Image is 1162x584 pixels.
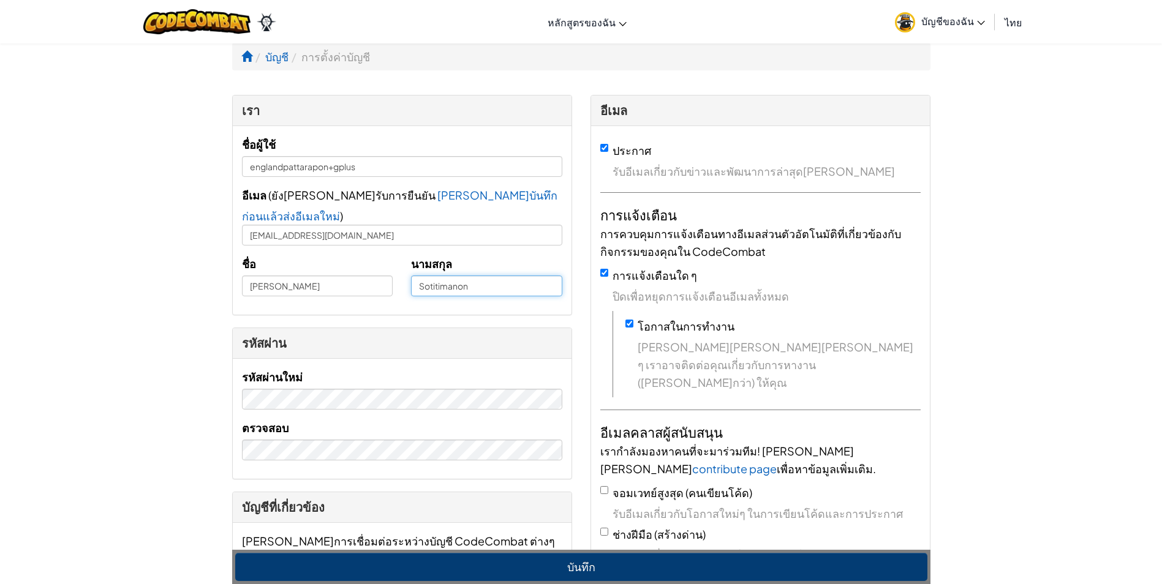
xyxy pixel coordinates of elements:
[242,334,562,352] div: รหัสผ่าน
[613,287,921,305] span: ปิดเพื่อหยุดการแจ้งเตือนอีเมลทั้งหมด
[242,419,289,436] label: ตรวจสอบ
[600,444,854,476] span: เรากำลังมองหาคนที่จะมาร่วมทีม! [PERSON_NAME][PERSON_NAME]
[998,6,1028,39] a: ไทย
[242,135,276,153] label: ชื่อผู้ใช้
[895,12,915,32] img: avatar
[242,498,562,516] div: บัญชีที่เกี่ยวข้อง
[600,422,921,442] h4: อีเมลคลาสผู้สนับสนุน
[600,102,921,119] div: อีเมล
[613,162,921,180] span: รับอีเมลเกี่ยวกับข่าวและพัฒนาการล่าสุด[PERSON_NAME]
[685,485,752,500] span: (คนเขียนโค้ด)
[548,16,616,29] span: หลักสูตรของฉัน
[889,2,991,41] a: บัญชีของฉัน
[242,102,562,119] div: เรา
[613,527,652,541] span: ช่างฝีมือ
[541,6,633,39] a: หลักสูตรของฉัน
[289,48,370,66] li: การตั้งค่าบัญชี
[600,205,921,225] h4: การแจ้งเตือน
[235,553,927,581] button: บันทึก
[242,368,303,386] label: รหัสผ่านใหม่
[271,188,437,202] span: ยัง[PERSON_NAME]รับการยืนยัน
[654,527,706,541] span: (สร้างด่าน)
[340,209,343,223] span: )
[638,319,734,333] label: โอกาสในการทำงาน
[613,485,684,500] span: จอมเวทย์สูงสุด
[613,268,697,282] label: การแจ้งเตือนใด ๆ
[600,226,901,258] span: การควบคุมการแจ้งเตือนทางอีเมลส่วนตัวอัตโนมัติที่เกี่ยวข้องกับกิจกรรมของคุณใน CodeCombat
[777,462,876,476] span: เพื่อหาข้อมูลเพิ่มเติม.
[265,50,289,64] a: บัญชี
[257,13,276,31] img: Ozaria
[613,143,651,157] label: ประกาศ
[613,504,921,522] span: รับอีเมลเกี่ยวกับโอกาสใหม่ๆ ในการเขียนโค้ดและการประกาศ
[613,546,921,582] span: รับอีเมลเกี่ยวกับการอัปเดตโปรแกรมแก้ไขระดับและประกาศต่างๆ
[266,188,271,202] span: (
[638,338,921,391] span: [PERSON_NAME][PERSON_NAME][PERSON_NAME] ๆ เราอาจติดต่อคุณเกี่ยวกับการหางาน ([PERSON_NAME]กว่า) ให...
[921,15,985,28] span: บัญชีของฉัน
[242,188,266,202] span: อีเมล
[242,255,256,272] label: ชื่อ
[1005,16,1022,29] span: ไทย
[143,9,251,34] img: CodeCombat logo
[411,255,452,272] label: นามสกุล
[692,462,777,476] a: contribute page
